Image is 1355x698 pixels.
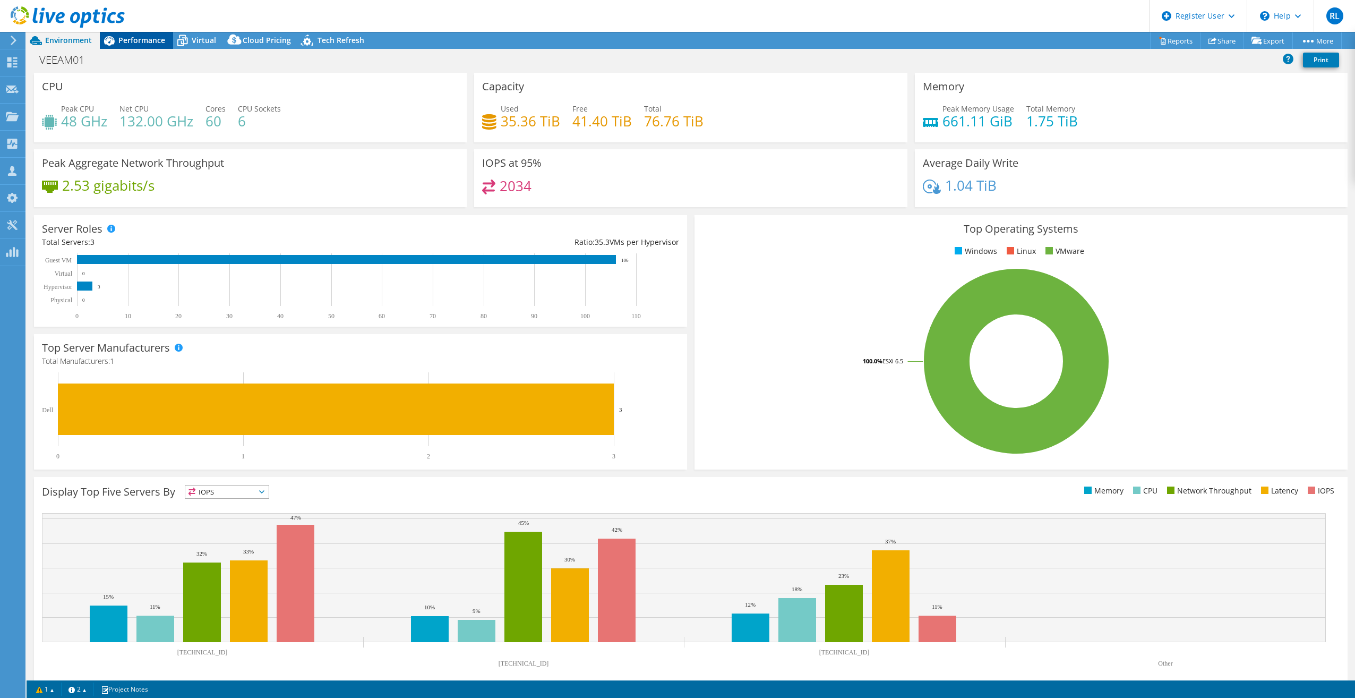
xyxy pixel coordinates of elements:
text: Guest VM [45,257,72,264]
text: 3 [619,406,622,413]
span: Cloud Pricing [243,35,291,45]
span: 35.3 [595,237,610,247]
text: Other [1158,660,1172,667]
text: 11% [932,603,942,610]
span: RL [1326,7,1343,24]
h3: Top Server Manufacturers [42,342,170,354]
span: CPU Sockets [238,104,281,114]
text: 100 [580,312,590,320]
text: 18% [792,586,802,592]
text: 9% [473,608,481,614]
text: 33% [243,548,254,555]
text: 2 [427,453,430,460]
h3: Top Operating Systems [702,223,1340,235]
h3: Capacity [482,81,524,92]
text: Hypervisor [44,283,72,291]
span: 1 [110,356,114,366]
text: 3 [612,453,615,460]
tspan: 100.0% [863,357,882,365]
text: 3 [98,284,100,290]
span: Used [501,104,519,114]
text: 45% [518,520,529,526]
text: 23% [838,573,849,579]
text: 15% [103,593,114,600]
h4: 76.76 TiB [644,115,704,127]
h3: Peak Aggregate Network Throughput [42,157,224,169]
text: 0 [56,453,59,460]
h3: Memory [923,81,964,92]
text: 106 [621,258,629,263]
text: 40 [277,312,284,320]
a: 1 [29,683,62,696]
text: 90 [531,312,537,320]
a: Share [1200,32,1244,49]
text: 11% [150,603,160,610]
a: 2 [61,683,94,696]
li: Linux [1004,245,1036,257]
h1: VEEAM01 [35,54,101,66]
text: 0 [82,297,85,303]
span: Free [572,104,588,114]
text: 110 [631,312,641,320]
li: Windows [952,245,997,257]
span: Virtual [192,35,216,45]
h4: 60 [205,115,226,127]
h3: CPU [42,81,63,92]
text: 30% [564,556,575,563]
text: [TECHNICAL_ID] [177,649,228,656]
a: Project Notes [93,683,156,696]
h4: 1.75 TiB [1026,115,1078,127]
span: Peak CPU [61,104,94,114]
span: IOPS [185,486,269,498]
text: 10 [125,312,131,320]
span: Cores [205,104,226,114]
tspan: ESXi 6.5 [882,357,903,365]
a: Export [1243,32,1293,49]
text: 1 [242,453,245,460]
div: Total Servers: [42,236,361,248]
h4: 6 [238,115,281,127]
a: Reports [1150,32,1201,49]
text: 70 [430,312,436,320]
span: Net CPU [119,104,149,114]
text: 47% [290,514,301,521]
text: 12% [745,601,756,608]
li: Memory [1082,485,1124,497]
span: Peak Memory Usage [942,104,1014,114]
h4: 132.00 GHz [119,115,193,127]
text: 20 [175,312,182,320]
li: Network Throughput [1164,485,1251,497]
h4: 661.11 GiB [942,115,1014,127]
h4: 1.04 TiB [945,180,997,191]
span: Performance [118,35,165,45]
li: IOPS [1305,485,1334,497]
text: 80 [481,312,487,320]
text: 37% [885,538,896,544]
h3: Server Roles [42,223,102,235]
h4: 35.36 TiB [501,115,560,127]
a: More [1292,32,1342,49]
span: Environment [45,35,92,45]
text: 0 [75,312,79,320]
h4: 2.53 gigabits/s [62,180,155,191]
span: 3 [90,237,95,247]
span: Tech Refresh [318,35,364,45]
text: 42% [612,526,622,533]
text: 60 [379,312,385,320]
h4: 2034 [500,180,531,192]
a: Print [1303,53,1339,67]
text: Physical [50,296,72,304]
text: 0 [82,271,85,276]
h4: 48 GHz [61,115,107,127]
h4: Total Manufacturers: [42,355,679,367]
text: 32% [196,550,207,557]
text: 50 [328,312,335,320]
span: Total Memory [1026,104,1075,114]
text: Virtual [55,270,73,277]
h3: Average Daily Write [923,157,1018,169]
text: Dell [42,406,53,414]
text: [TECHNICAL_ID] [819,649,870,656]
div: Ratio: VMs per Hypervisor [361,236,679,248]
text: 10% [424,604,435,610]
li: CPU [1130,485,1157,497]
